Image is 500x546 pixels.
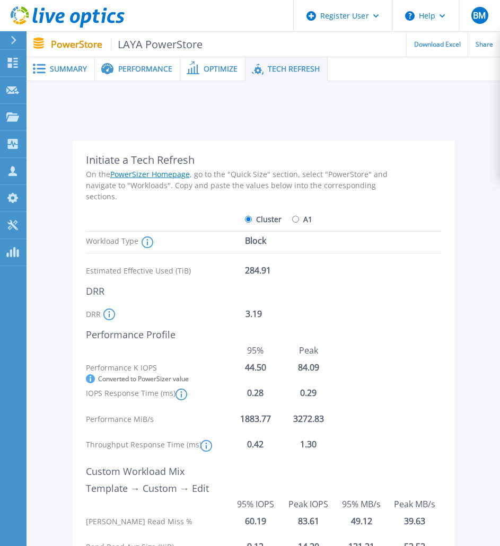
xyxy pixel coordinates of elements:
[245,216,252,223] input: Cluster
[86,232,245,250] div: Workload Type
[245,261,330,280] div: 284.91
[292,216,299,223] input: A1
[111,38,203,50] span: LAYA PowerStore
[245,232,330,250] div: Block
[229,499,282,509] div: 95% IOPS
[282,516,335,526] div: 83.61
[414,41,461,48] span: Download Excel
[86,374,229,383] div: Converted to PowerSizer value
[118,65,172,73] span: Performance
[86,305,246,323] div: DRR
[268,65,320,73] span: Tech Refresh
[204,65,238,73] span: Optimize
[86,465,399,477] div: Custom Workload Mix
[86,154,399,166] div: Initiate a Tech Refresh
[50,65,87,73] span: Summary
[282,346,335,355] div: Peak
[282,439,335,449] div: 1.30
[229,346,282,355] div: 95%
[86,389,229,400] div: IOPS Response Time (ms)
[229,414,282,424] div: 1883.77
[229,516,282,526] div: 60.19
[282,388,335,398] div: 0.29
[388,516,441,526] div: 39.63
[86,415,229,426] div: Performance MiB/s
[110,169,190,179] a: PowerSizer Homepage
[86,329,399,340] div: Performance Profile
[229,363,282,372] div: 44.50
[335,499,388,509] div: 95% MB/s
[86,441,229,451] div: Throughput Response Time (ms)
[476,41,493,48] span: Share
[86,364,229,374] div: Performance K IOPS
[245,210,282,228] label: Cluster
[388,499,441,509] div: Peak MB/s
[282,499,335,509] div: Peak IOPS
[292,210,312,228] label: A1
[473,11,486,20] span: BM
[335,516,388,526] div: 49.12
[245,310,330,329] div: 3.19
[86,261,245,280] div: Estimated Effective Used (TiB)
[86,517,229,528] div: [PERSON_NAME] Read Miss %
[282,414,335,424] div: 3272.83
[86,482,399,494] div: Template → Custom → Edit
[282,363,335,372] div: 84.09
[51,38,203,50] p: PowerStore
[86,169,399,202] div: On the , go to the "Quick Size" section, select "PowerStore" and navigate to "Workloads". Copy an...
[86,285,399,297] div: DRR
